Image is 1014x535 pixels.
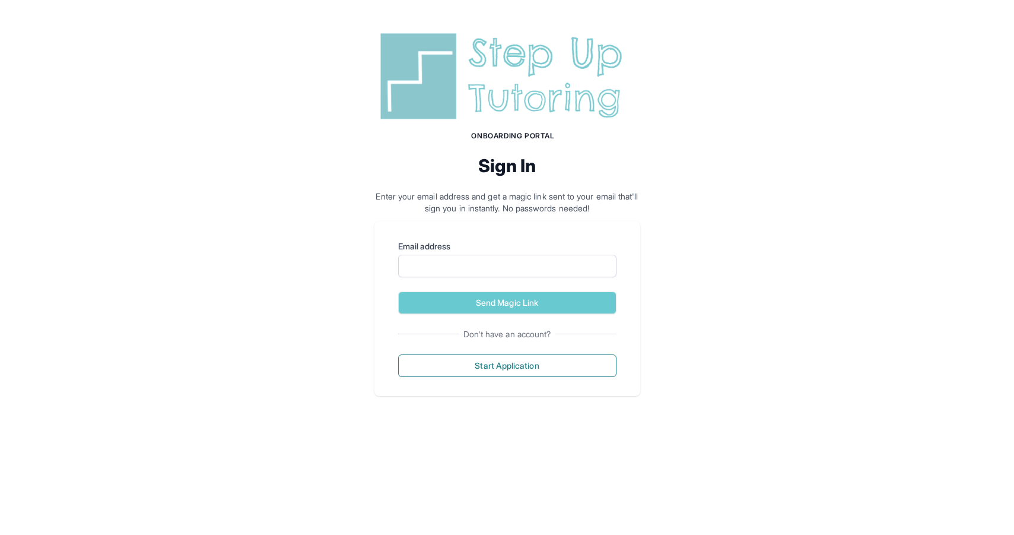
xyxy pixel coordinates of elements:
img: Step Up Tutoring horizontal logo [374,29,640,124]
p: Enter your email address and get a magic link sent to your email that'll sign you in instantly. N... [374,191,640,214]
span: Don't have an account? [459,328,556,340]
h2: Sign In [374,155,640,176]
button: Send Magic Link [398,292,616,314]
label: Email address [398,240,616,252]
h1: Onboarding Portal [386,131,640,141]
button: Start Application [398,354,616,377]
